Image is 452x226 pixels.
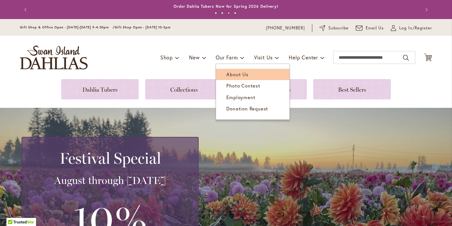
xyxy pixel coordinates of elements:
[221,12,223,14] button: 2 of 4
[30,174,190,187] h3: August through [DATE]
[399,25,432,31] span: Log In/Register
[216,54,238,61] span: Our Farm
[319,25,349,31] a: Subscribe
[226,94,255,100] span: Employment
[160,54,173,61] span: Shop
[328,25,349,31] span: Subscribe
[115,25,171,29] span: Gift Shop Open - [DATE] 10-3pm
[189,54,200,61] span: New
[20,46,88,69] a: store logo
[356,25,384,31] a: Email Us
[419,3,432,16] button: Next
[254,54,273,61] span: Visit Us
[226,82,260,89] span: Photo Contest
[234,12,236,14] button: 4 of 4
[174,4,278,9] a: Order Dahlia Tubers Now for Spring 2026 Delivery!
[215,12,217,14] button: 1 of 4
[20,3,33,16] button: Previous
[30,149,190,167] h2: Festival Special
[228,12,230,14] button: 3 of 4
[226,71,248,77] span: About Us
[391,25,432,31] a: Log In/Register
[226,105,268,112] span: Donation Request
[266,25,305,31] a: [PHONE_NUMBER]
[366,25,384,31] span: Email Us
[289,54,318,61] span: Help Center
[20,25,115,29] span: Gift Shop & Office Open - [DATE]-[DATE] 9-4:30pm /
